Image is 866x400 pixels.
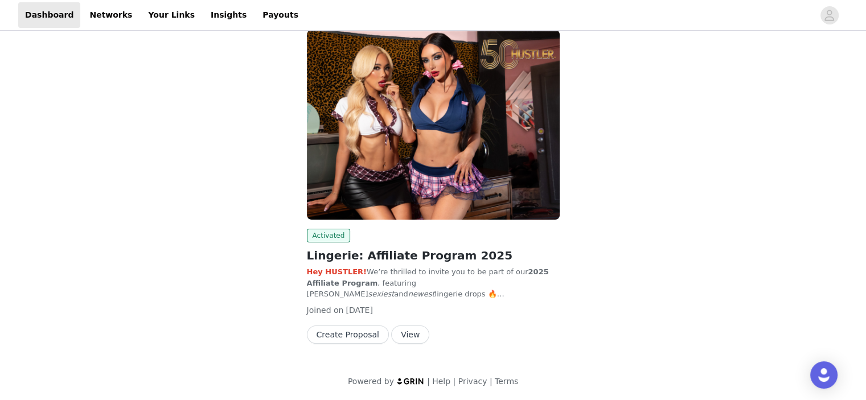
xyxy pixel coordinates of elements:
[307,229,351,242] span: Activated
[458,377,487,386] a: Privacy
[141,2,202,28] a: Your Links
[391,325,429,344] button: View
[368,290,395,298] em: sexiest
[348,377,394,386] span: Powered by
[346,306,373,315] span: [DATE]
[307,306,344,315] span: Joined on
[307,325,389,344] button: Create Proposal
[204,2,253,28] a: Insights
[408,290,435,298] em: newest
[307,247,560,264] h2: Lingerie: Affiliate Program 2025
[18,2,80,28] a: Dashboard
[453,377,455,386] span: |
[810,361,838,389] div: Open Intercom Messenger
[256,2,305,28] a: Payouts
[307,267,549,287] strong: 2025 Affiliate Program
[824,6,835,24] div: avatar
[307,266,560,300] p: We’re thrilled to invite you to be part of our , featuring [PERSON_NAME] and lingerie drops 🔥
[427,377,430,386] span: |
[396,377,425,385] img: logo
[432,377,450,386] a: Help
[83,2,139,28] a: Networks
[391,331,429,339] a: View
[307,30,560,220] img: HUSTLER Hollywood
[490,377,492,386] span: |
[307,267,367,276] strong: Hey HUSTLER!
[495,377,518,386] a: Terms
